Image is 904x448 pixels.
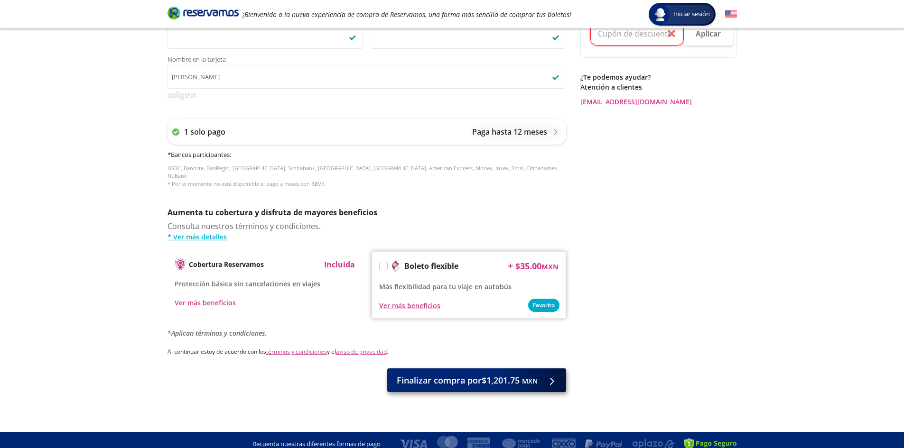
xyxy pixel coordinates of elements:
input: Cupón de descuento [590,22,684,46]
div: Consulta nuestros términos y condiciones. [168,220,566,242]
p: 1 solo pago [184,126,225,137]
iframe: Iframe de la fecha de caducidad de la tarjeta asegurada [172,28,359,46]
button: Ver más beneficios [379,301,440,311]
p: Al continuar estoy de acuerdo con los y el . [168,347,566,356]
small: MXN [522,376,538,385]
p: Aumenta tu cobertura y disfruta de mayores beneficios [168,207,566,218]
a: * Ver más detalles [168,232,566,242]
img: svg+xml;base64,PD94bWwgdmVyc2lvbj0iMS4wIiBlbmNvZGluZz0iVVRGLTgiPz4KPHN2ZyB3aWR0aD0iMzk2cHgiIGhlaW... [168,91,196,100]
p: Paga hasta 12 meses [472,126,547,137]
p: Cobertura Reservamos [189,259,264,269]
a: [EMAIL_ADDRESS][DOMAIN_NAME] [580,97,737,107]
span: Protección básica sin cancelaciones en viajes [175,279,320,288]
img: checkmark [552,73,559,81]
p: HSBC, Banorte, BanRegio, [GEOGRAPHIC_DATA], Scotiabank, [GEOGRAPHIC_DATA], [GEOGRAPHIC_DATA], Ame... [168,165,566,188]
em: ¡Bienvenido a la nueva experiencia de compra de Reservamos, una forma más sencilla de comprar tus... [242,10,571,19]
i: Brand Logo [168,6,239,20]
p: Atención a clientes [580,82,737,92]
a: Brand Logo [168,6,239,23]
span: Más flexibilidad para tu viaje en autobús [379,282,512,291]
small: MXN [541,262,559,271]
p: ¿Te podemos ayudar? [580,72,737,82]
iframe: Iframe del código de seguridad de la tarjeta asegurada [375,28,562,46]
p: Boleto flexible [404,260,458,272]
p: *Aplican términos y condiciones. [168,328,566,338]
span: Nombre en la tarjeta [168,56,566,65]
span: * Por el momento no está disponible el pago a meses con BBVA [168,180,325,187]
img: checkmark [349,33,356,41]
span: Finalizar compra por $1,201.75 [397,374,538,387]
span: $ 35.00 [515,260,559,273]
button: English [725,9,737,20]
img: checkmark [552,33,559,41]
input: Nombre en la tarjetacheckmark [168,65,566,89]
button: Ver más beneficios [175,298,236,308]
p: + [508,259,513,273]
p: Incluida [324,259,355,270]
button: Finalizar compra por$1,201.75 MXN [387,368,566,392]
a: términos y condiciones [266,347,327,356]
a: aviso de privacidad [336,347,387,356]
span: Iniciar sesión [670,9,714,19]
h6: * Bancos participantes : [168,150,566,160]
button: Aplicar [684,22,733,46]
